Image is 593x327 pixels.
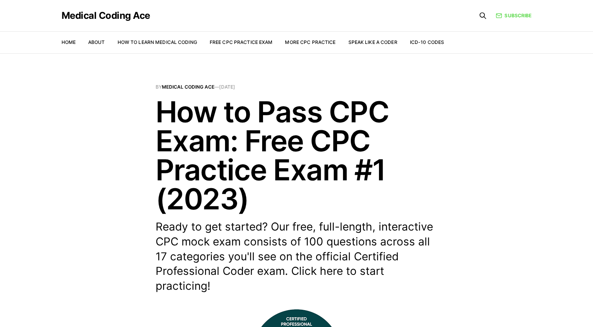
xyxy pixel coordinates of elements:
[348,39,397,45] a: Speak Like a Coder
[156,97,438,213] h1: How to Pass CPC Exam: Free CPC Practice Exam #1 (2023)
[62,39,76,45] a: Home
[162,84,214,90] a: Medical Coding Ace
[62,11,150,20] a: Medical Coding Ace
[156,85,438,89] span: By —
[118,39,197,45] a: How to Learn Medical Coding
[410,39,444,45] a: ICD-10 Codes
[210,39,273,45] a: Free CPC Practice Exam
[219,84,235,90] time: [DATE]
[285,39,335,45] a: More CPC Practice
[496,12,531,19] a: Subscribe
[465,289,593,327] iframe: portal-trigger
[156,220,438,294] p: Ready to get started? Our free, full-length, interactive CPC mock exam consists of 100 questions ...
[88,39,105,45] a: About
